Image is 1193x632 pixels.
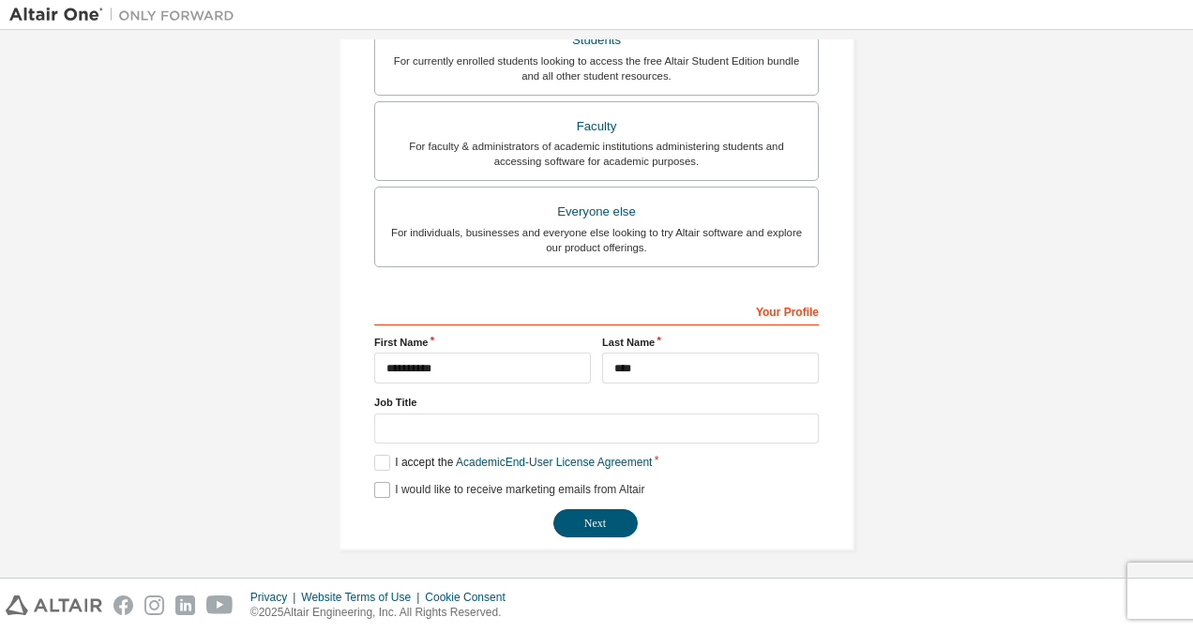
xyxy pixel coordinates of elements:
[206,595,234,615] img: youtube.svg
[374,395,819,410] label: Job Title
[386,27,807,53] div: Students
[386,139,807,169] div: For faculty & administrators of academic institutions administering students and accessing softwa...
[301,590,425,605] div: Website Terms of Use
[175,595,195,615] img: linkedin.svg
[113,595,133,615] img: facebook.svg
[6,595,102,615] img: altair_logo.svg
[374,295,819,325] div: Your Profile
[250,590,301,605] div: Privacy
[425,590,516,605] div: Cookie Consent
[250,605,517,621] p: © 2025 Altair Engineering, Inc. All Rights Reserved.
[374,482,644,498] label: I would like to receive marketing emails from Altair
[386,225,807,255] div: For individuals, businesses and everyone else looking to try Altair software and explore our prod...
[144,595,164,615] img: instagram.svg
[374,455,652,471] label: I accept the
[374,335,591,350] label: First Name
[456,456,652,469] a: Academic End-User License Agreement
[386,199,807,225] div: Everyone else
[386,53,807,83] div: For currently enrolled students looking to access the free Altair Student Edition bundle and all ...
[9,6,244,24] img: Altair One
[553,509,638,537] button: Next
[386,113,807,140] div: Faculty
[602,335,819,350] label: Last Name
